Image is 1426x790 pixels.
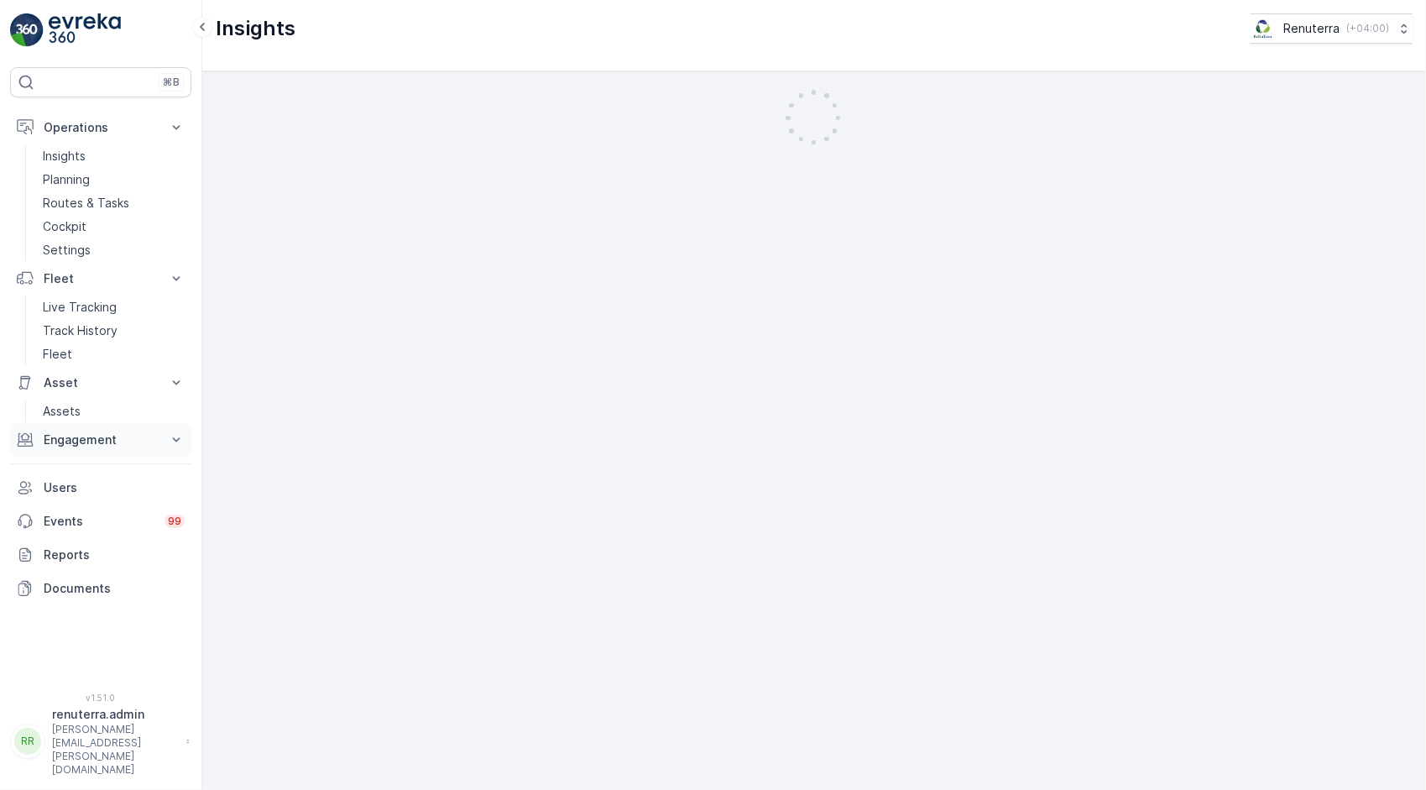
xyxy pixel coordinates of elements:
p: Events [44,513,154,530]
p: Users [44,479,185,496]
a: Assets [36,400,191,423]
p: Engagement [44,432,158,448]
a: Insights [36,144,191,168]
button: Renuterra(+04:00) [1251,13,1413,44]
p: Reports [44,547,185,563]
button: Engagement [10,423,191,457]
a: Reports [10,538,191,572]
button: Asset [10,366,191,400]
a: Documents [10,572,191,605]
p: Renuterra [1283,20,1340,37]
p: Fleet [44,270,158,287]
p: Planning [43,171,90,188]
img: logo [10,13,44,47]
a: Settings [36,238,191,262]
p: Insights [43,148,86,165]
p: Track History [43,322,118,339]
p: renuterra.admin [52,706,178,723]
p: Asset [44,374,158,391]
button: Operations [10,111,191,144]
p: ( +04:00 ) [1346,22,1389,35]
p: Live Tracking [43,299,117,316]
p: ⌘B [163,76,180,89]
span: v 1.51.0 [10,693,191,703]
p: Assets [43,403,81,420]
a: Users [10,471,191,505]
p: Documents [44,580,185,597]
p: Cockpit [43,218,86,235]
p: Routes & Tasks [43,195,129,212]
div: RR [14,728,41,755]
p: Insights [216,15,295,42]
p: 99 [168,515,181,528]
a: Fleet [36,343,191,366]
img: logo_light-DOdMpM7g.png [49,13,121,47]
a: Track History [36,319,191,343]
a: Events99 [10,505,191,538]
p: Operations [44,119,158,136]
button: Fleet [10,262,191,296]
a: Live Tracking [36,296,191,319]
button: RRrenuterra.admin[PERSON_NAME][EMAIL_ADDRESS][PERSON_NAME][DOMAIN_NAME] [10,706,191,777]
img: Screenshot_2024-07-26_at_13.33.01.png [1251,19,1277,38]
p: [PERSON_NAME][EMAIL_ADDRESS][PERSON_NAME][DOMAIN_NAME] [52,723,178,777]
a: Cockpit [36,215,191,238]
a: Planning [36,168,191,191]
p: Settings [43,242,91,259]
p: Fleet [43,346,72,363]
a: Routes & Tasks [36,191,191,215]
